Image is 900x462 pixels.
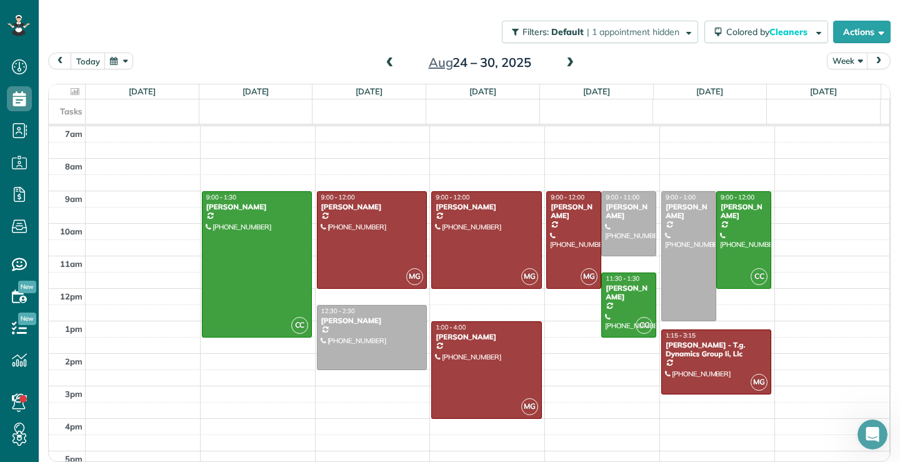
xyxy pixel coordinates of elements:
div: • [DATE] [131,189,166,202]
div: Ask a questionAI Agent and team can help [12,219,237,266]
div: [PERSON_NAME] [435,333,537,341]
div: Profile image for JorgeRate your conversation[PERSON_NAME]•[DATE] [13,166,237,212]
span: 9:00 - 12:00 [551,193,584,201]
button: Week [827,53,868,69]
div: Close [215,20,237,43]
span: | 1 appointment hidden [587,26,679,38]
span: 9:00 - 1:30 [206,193,236,201]
span: 2pm [65,356,82,366]
a: [DATE] [696,86,723,96]
div: Recent messageProfile image for JorgeRate your conversation[PERSON_NAME]•[DATE] [12,147,237,213]
span: 4pm [65,421,82,431]
button: Help [167,347,250,397]
div: [PERSON_NAME] [206,203,308,211]
span: Search for help [26,284,101,298]
span: CC [751,268,767,285]
span: 9:00 - 1:00 [666,193,696,201]
span: Rate your conversation [56,177,157,187]
div: Recent message [26,158,224,171]
button: today [71,53,106,69]
div: [PERSON_NAME] [321,316,423,325]
span: 12pm [60,291,82,301]
span: Aug [429,54,453,70]
div: [PERSON_NAME] [720,203,767,221]
span: 1:00 - 4:00 [436,323,466,331]
button: Filters: Default | 1 appointment hidden [502,21,698,43]
span: Messages [104,378,147,387]
span: CC [291,317,308,334]
button: Colored byCleaners [704,21,828,43]
span: 9:00 - 12:00 [436,193,469,201]
div: Ask a question [26,229,209,243]
img: Profile image for Ivan [134,20,159,45]
span: New [18,313,36,325]
p: How can we help? [25,110,225,131]
span: 9am [65,194,82,204]
span: 9:00 - 12:00 [321,193,355,201]
span: New [18,281,36,293]
span: MG [521,398,538,415]
span: 11:30 - 1:30 [606,274,639,283]
span: Help [198,378,218,387]
a: Filters: Default | 1 appointment hidden [496,21,698,43]
span: 8am [65,161,82,171]
span: 10am [60,226,82,236]
span: 1pm [65,324,82,334]
div: [PERSON_NAME] [56,189,128,202]
span: Colored by [726,26,812,38]
img: Profile image for Amar [157,20,182,45]
span: 1:15 - 3:15 [666,331,696,339]
span: 12:30 - 2:30 [321,307,355,315]
span: MG [521,268,538,285]
span: 9:00 - 12:00 [721,193,754,201]
div: Get Started with ZenMaid - The Basics [18,331,232,354]
a: [DATE] [469,86,496,96]
span: 7am [65,129,82,139]
div: [PERSON_NAME] - T.g. Dynamics Group Ii, Llc [665,341,767,359]
div: How to Price Your Booking Form [26,313,209,326]
a: [DATE] [583,86,610,96]
div: Get Started with ZenMaid - The Basics [26,336,209,349]
span: Home [27,378,56,387]
span: Filters: [522,26,549,38]
button: Messages [83,347,166,397]
span: CC [636,317,652,334]
span: Default [551,26,584,38]
span: MG [581,268,597,285]
div: [PERSON_NAME] [605,284,652,302]
span: 3pm [65,389,82,399]
p: Hi [PERSON_NAME] [25,89,225,110]
div: How to Price Your Booking Form [18,308,232,331]
button: prev [48,53,72,69]
span: Cleaners [769,26,809,38]
div: [PERSON_NAME] [605,203,652,221]
h2: 24 – 30, 2025 [402,56,558,69]
button: Search for help [18,278,232,303]
div: [PERSON_NAME] [665,203,712,221]
button: Actions [833,21,891,43]
div: [PERSON_NAME] [435,203,537,211]
span: 9:00 - 11:00 [606,193,639,201]
div: [PERSON_NAME] [550,203,597,221]
a: [DATE] [810,86,837,96]
a: [DATE] [242,86,269,96]
span: MG [751,374,767,391]
img: Profile image for Edgar [181,20,206,45]
a: [DATE] [129,86,156,96]
div: [PERSON_NAME] [321,203,423,211]
span: 11am [60,259,82,269]
span: Tasks [60,106,82,116]
button: next [867,53,891,69]
img: logo [25,24,45,44]
a: [DATE] [356,86,382,96]
img: Profile image for Jorge [26,176,51,201]
span: MG [406,268,423,285]
div: AI Agent and team can help [26,243,209,256]
iframe: Intercom live chat [857,419,887,449]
